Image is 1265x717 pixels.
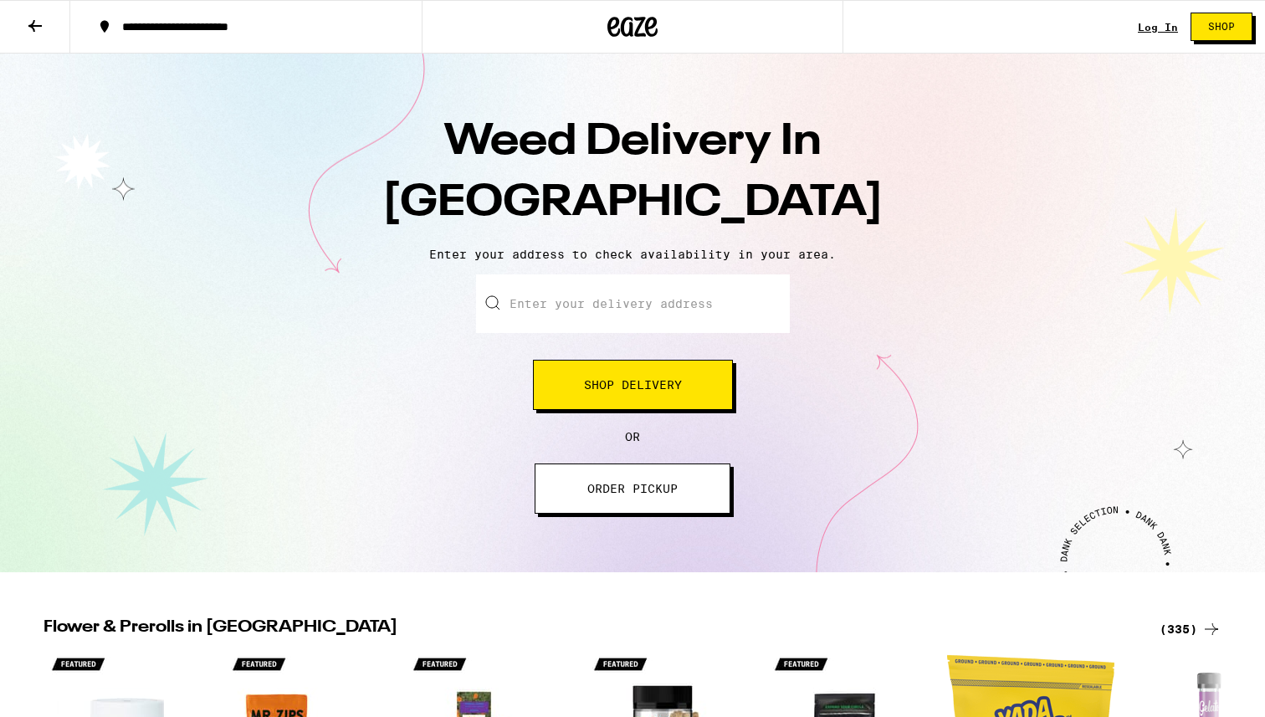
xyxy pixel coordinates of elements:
[584,379,682,391] span: Shop Delivery
[625,430,640,443] span: OR
[476,274,790,333] input: Enter your delivery address
[1208,22,1235,32] span: Shop
[587,483,678,494] span: ORDER PICKUP
[1138,22,1178,33] a: Log In
[340,112,925,234] h1: Weed Delivery In
[382,182,883,225] span: [GEOGRAPHIC_DATA]
[1178,13,1265,41] a: Shop
[17,248,1248,261] p: Enter your address to check availability in your area.
[533,360,733,410] button: Shop Delivery
[44,619,1140,639] h2: Flower & Prerolls in [GEOGRAPHIC_DATA]
[1191,13,1252,41] button: Shop
[1160,619,1221,639] a: (335)
[535,463,730,514] button: ORDER PICKUP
